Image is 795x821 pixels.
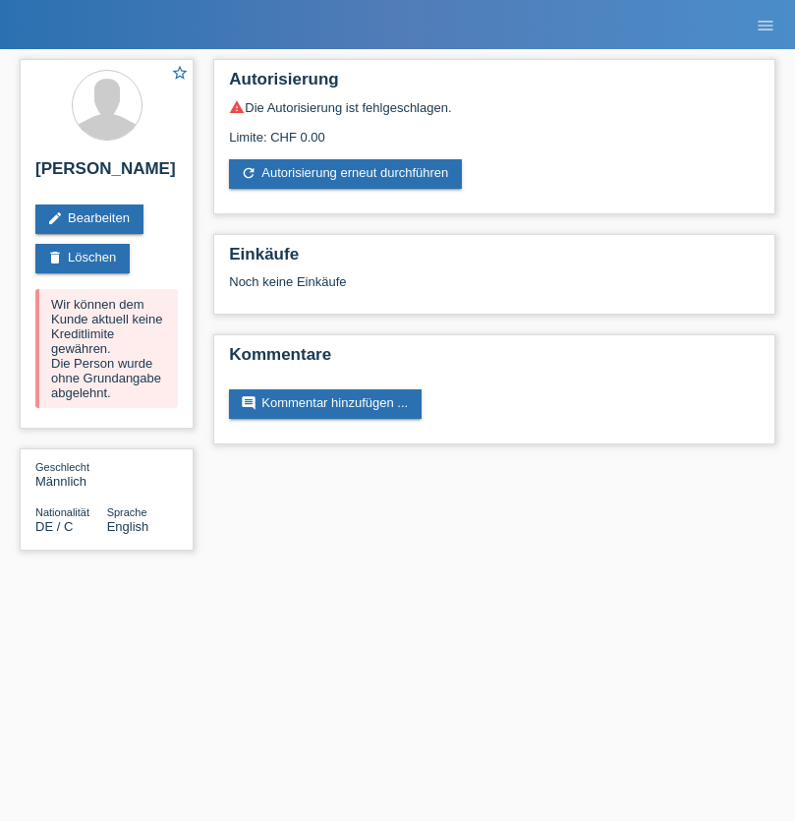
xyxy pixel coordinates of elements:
span: Geschlecht [35,461,89,473]
span: Sprache [107,506,147,518]
div: Wir können dem Kunde aktuell keine Kreditlimite gewähren. Die Person wurde ohne Grundangabe abgel... [35,289,178,408]
h2: Kommentare [229,345,760,375]
h2: Autorisierung [229,70,760,99]
a: menu [746,19,785,30]
a: editBearbeiten [35,205,143,234]
i: warning [229,99,245,115]
span: English [107,519,149,534]
span: Deutschland / C / 22.03.2009 [35,519,73,534]
i: comment [241,395,256,411]
div: Männlich [35,459,107,489]
h2: Einkäufe [229,245,760,274]
div: Noch keine Einkäufe [229,274,760,304]
i: menu [756,16,775,35]
i: delete [47,250,63,265]
a: star_border [171,64,189,85]
i: refresh [241,165,256,181]
a: refreshAutorisierung erneut durchführen [229,159,462,189]
a: commentKommentar hinzufügen ... [229,389,422,419]
div: Limite: CHF 0.00 [229,115,760,145]
a: deleteLöschen [35,244,130,273]
span: Nationalität [35,506,89,518]
h2: [PERSON_NAME] [35,159,178,189]
div: Die Autorisierung ist fehlgeschlagen. [229,99,760,115]
i: edit [47,210,63,226]
i: star_border [171,64,189,82]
